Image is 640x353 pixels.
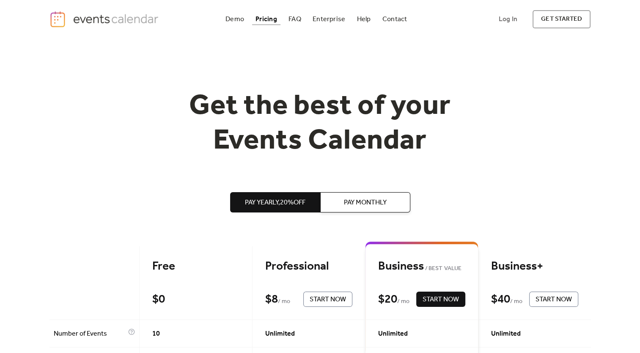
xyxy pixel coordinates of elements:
[152,259,239,274] div: Free
[354,14,374,25] a: Help
[344,198,387,208] span: Pay Monthly
[491,259,578,274] div: Business+
[397,297,409,307] span: / mo
[382,17,407,22] div: Contact
[265,292,278,307] div: $ 8
[423,295,459,305] span: Start Now
[230,192,320,212] button: Pay Yearly,20%off
[225,17,244,22] div: Demo
[255,17,277,22] div: Pricing
[357,17,371,22] div: Help
[49,11,161,28] a: home
[424,264,461,274] span: BEST VALUE
[416,292,465,307] button: Start Now
[303,292,352,307] button: Start Now
[252,14,280,25] a: Pricing
[222,14,247,25] a: Demo
[490,10,526,28] a: Log In
[158,89,483,158] h1: Get the best of your Events Calendar
[310,295,346,305] span: Start Now
[378,329,408,339] span: Unlimited
[379,14,411,25] a: Contact
[491,329,521,339] span: Unlimited
[491,292,510,307] div: $ 40
[152,292,165,307] div: $ 0
[510,297,522,307] span: / mo
[265,259,352,274] div: Professional
[152,329,160,339] span: 10
[313,17,345,22] div: Enterprise
[245,198,305,208] span: Pay Yearly, 20% off
[265,329,295,339] span: Unlimited
[278,297,290,307] span: / mo
[533,10,591,28] a: get started
[309,14,349,25] a: Enterprise
[529,292,578,307] button: Start Now
[378,292,397,307] div: $ 20
[285,14,305,25] a: FAQ
[288,17,301,22] div: FAQ
[54,329,126,339] span: Number of Events
[536,295,572,305] span: Start Now
[378,259,465,274] div: Business
[320,192,410,212] button: Pay Monthly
